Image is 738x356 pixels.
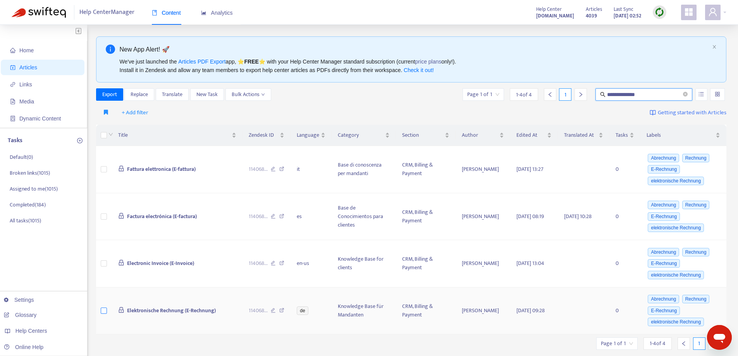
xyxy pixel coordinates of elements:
[600,92,606,97] span: search
[650,339,666,347] span: 1 - 4 of 4
[609,287,640,335] td: 0
[10,201,46,209] p: Completed ( 184 )
[112,125,243,146] th: Title
[118,213,124,219] span: lock
[415,58,442,65] a: price plans
[201,10,233,16] span: Analytics
[693,337,705,350] div: 1
[684,7,693,17] span: appstore
[249,306,268,315] span: 114068 ...
[456,287,510,335] td: [PERSON_NAME]
[162,90,182,99] span: Translate
[12,7,66,18] img: Swifteq
[332,240,396,287] td: Knowledge Base for clients
[698,91,704,97] span: unordered-list
[516,131,545,139] span: Edited At
[178,58,225,65] a: Articles PDF Export
[402,131,443,139] span: Section
[683,92,688,96] span: close-circle
[695,88,707,101] button: unordered-list
[116,107,154,119] button: + Add filter
[232,90,265,99] span: Bulk Actions
[648,224,704,232] span: elektronische Rechnung
[10,48,15,53] span: home
[586,5,602,14] span: Articles
[559,88,571,101] div: 1
[19,47,34,53] span: Home
[648,177,704,185] span: elektronische Rechnung
[708,7,717,17] span: user
[4,297,34,303] a: Settings
[79,5,134,20] span: Help Center Manager
[648,165,680,174] span: E-Rechnung
[106,45,115,54] span: info-circle
[77,138,83,143] span: plus-circle
[19,115,61,122] span: Dynamic Content
[510,125,558,146] th: Edited At
[682,295,710,303] span: Rechnung
[648,212,680,221] span: E-Rechnung
[682,201,710,209] span: Rechnung
[396,240,456,287] td: CRM, Billing & Payment
[118,165,124,172] span: lock
[338,131,384,139] span: Category
[131,90,148,99] span: Replace
[332,193,396,241] td: Base de Conocimientos para clientes
[127,306,216,315] span: Elektronische Rechnung (E-Rechnung)
[102,90,117,99] span: Export
[648,259,680,268] span: E-Rechnung
[647,131,714,139] span: Labels
[10,217,41,225] p: All tasks ( 1015 )
[456,146,510,193] td: [PERSON_NAME]
[640,125,726,146] th: Labels
[10,82,15,87] span: link
[118,260,124,266] span: lock
[456,193,510,241] td: [PERSON_NAME]
[564,131,597,139] span: Translated At
[15,328,47,334] span: Help Centers
[152,10,157,15] span: book
[683,91,688,98] span: close-circle
[332,287,396,335] td: Knowledge Base für Mandanten
[650,110,656,116] img: image-link
[291,146,332,193] td: it
[19,64,37,71] span: Articles
[120,57,709,74] div: We've just launched the app, ⭐ ⭐️ with your Help Center Manager standard subscription (current on...
[396,146,456,193] td: CRM, Billing & Payment
[396,125,456,146] th: Section
[536,11,574,20] a: [DOMAIN_NAME]
[681,341,686,346] span: left
[682,154,710,162] span: Rechnung
[536,12,574,20] strong: [DOMAIN_NAME]
[96,88,123,101] button: Export
[10,99,15,104] span: file-image
[712,45,717,49] span: close
[456,240,510,287] td: [PERSON_NAME]
[297,306,308,315] span: de
[648,154,679,162] span: Abrechnung
[614,12,641,20] strong: [DATE] 02:52
[10,116,15,121] span: container
[244,58,258,65] b: FREE
[712,45,717,50] button: close
[8,136,22,145] p: Tasks
[516,165,544,174] span: [DATE] 13:27
[122,108,148,117] span: + Add filter
[462,131,498,139] span: Author
[516,91,532,99] span: 1 - 4 of 4
[564,212,592,221] span: [DATE] 10:28
[196,90,218,99] span: New Task
[19,98,34,105] span: Media
[127,259,194,268] span: Electronic Invoice (E-Invoice)
[609,240,640,287] td: 0
[152,10,181,16] span: Content
[243,125,291,146] th: Zendesk ID
[547,92,553,97] span: left
[19,81,32,88] span: Links
[609,125,640,146] th: Tasks
[648,306,680,315] span: E-Rechnung
[536,5,562,14] span: Help Center
[658,108,726,117] span: Getting started with Articles
[249,212,268,221] span: 114068 ...
[124,88,154,101] button: Replace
